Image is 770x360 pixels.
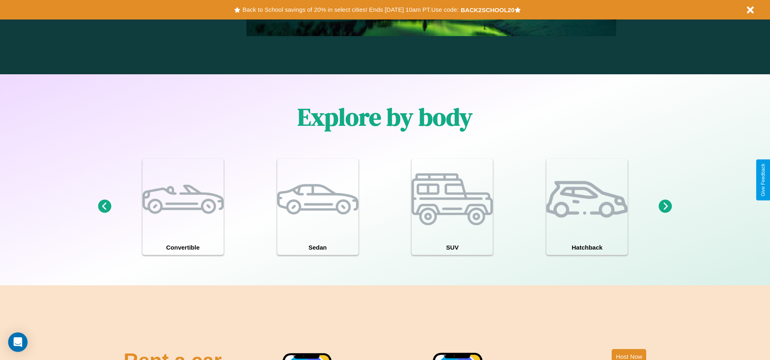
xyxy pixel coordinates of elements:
h1: Explore by body [298,100,472,134]
b: BACK2SCHOOL20 [461,6,515,13]
h4: Sedan [277,240,358,255]
div: Give Feedback [760,164,766,196]
h4: Hatchback [546,240,628,255]
div: Open Intercom Messenger [8,332,28,352]
h4: SUV [412,240,493,255]
button: Back to School savings of 20% in select cities! Ends [DATE] 10am PT.Use code: [240,4,460,15]
h4: Convertible [142,240,224,255]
